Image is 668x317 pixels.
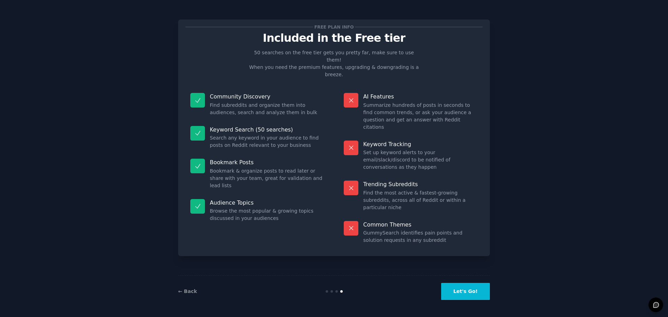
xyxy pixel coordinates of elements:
dd: Browse the most popular & growing topics discussed in your audiences [210,207,324,222]
p: Trending Subreddits [363,181,478,188]
p: AI Features [363,93,478,100]
button: Let's Go! [441,283,490,300]
dd: Set up keyword alerts to your email/slack/discord to be notified of conversations as they happen [363,149,478,171]
dd: Search any keyword in your audience to find posts on Reddit relevant to your business [210,134,324,149]
dd: Find the most active & fastest-growing subreddits, across all of Reddit or within a particular niche [363,189,478,211]
p: Community Discovery [210,93,324,100]
p: 50 searches on the free tier gets you pretty far, make sure to use them! When you need the premiu... [246,49,422,78]
span: Free plan info [313,23,355,31]
dd: GummySearch identifies pain points and solution requests in any subreddit [363,229,478,244]
dd: Summarize hundreds of posts in seconds to find common trends, or ask your audience a question and... [363,102,478,131]
p: Keyword Search (50 searches) [210,126,324,133]
p: Included in the Free tier [185,32,483,44]
p: Keyword Tracking [363,141,478,148]
dd: Find subreddits and organize them into audiences, search and analyze them in bulk [210,102,324,116]
dd: Bookmark & organize posts to read later or share with your team, great for validation and lead lists [210,167,324,189]
a: ← Back [178,288,197,294]
p: Common Themes [363,221,478,228]
p: Audience Topics [210,199,324,206]
p: Bookmark Posts [210,159,324,166]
